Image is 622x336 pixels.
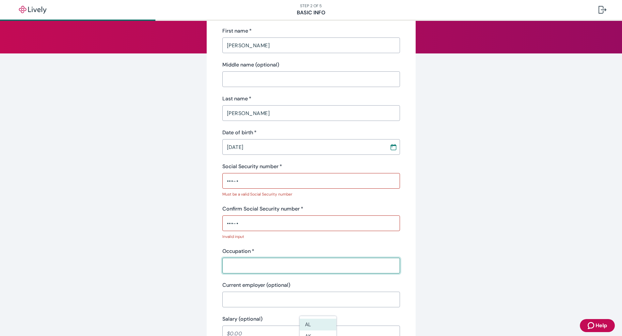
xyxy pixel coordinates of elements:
label: First name [222,27,252,35]
span: Help [596,322,607,329]
input: ••• - •• - •••• [222,174,400,187]
p: Invalid input [222,234,395,240]
label: Salary (optional) [222,315,263,323]
img: Lively [14,6,51,14]
label: Date of birth [222,129,257,137]
label: Social Security number [222,163,282,170]
label: Occupation [222,247,254,255]
button: Zendesk support iconHelp [580,319,615,332]
button: Log out [593,2,612,18]
svg: Zendesk support icon [588,322,596,329]
label: Confirm Social Security number [222,205,303,213]
li: AL [300,319,336,330]
input: MM / DD / YYYY [222,140,385,153]
p: Must be a valid Social Security number [222,191,395,197]
label: Middle name (optional) [222,61,279,69]
label: Current employer (optional) [222,281,290,289]
svg: Calendar [390,144,397,150]
button: Choose date, selected date is Nov 21, 2003 [388,141,399,153]
input: ••• - •• - •••• [222,217,400,230]
label: Last name [222,95,251,103]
